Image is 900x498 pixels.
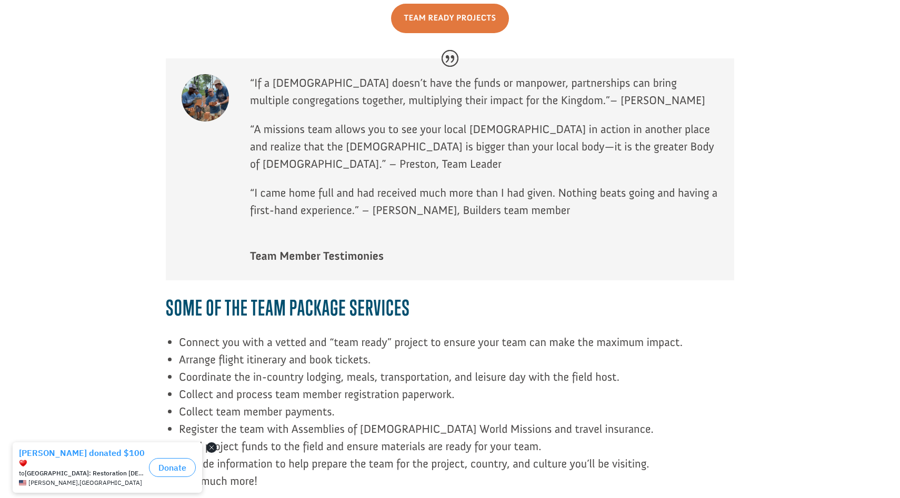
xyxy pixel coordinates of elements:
img: US.png [19,42,26,49]
span: Collect and process team member registration paperwork. [179,387,454,401]
span: Connect you with a vetted and “team ready” project to ensure your team can make the maximum impact. [179,335,683,349]
span: Collect team member payments. [179,404,335,419]
a: Team Ready Projects [391,4,509,33]
span: SOME OF THE TEAM PACKAGE SERVICES [166,295,410,320]
strong: [GEOGRAPHIC_DATA]: Restoration [DEMOGRAPHIC_DATA] [25,32,198,40]
div: to [19,33,145,40]
span: – [PERSON_NAME] [610,93,705,107]
span: Coordinate the in-country lodging, meals, transportation, and leisure day with the field host. [179,370,619,384]
span: Send project funds to the field and ensure materials are ready for your team. [179,439,541,453]
span: “I came home full and had received much more than I had given. Nothing beats going and having a f... [250,186,717,217]
button: Close dialog [206,5,217,16]
span: Arrange flight itinerary and book tickets. [179,352,371,367]
span: [PERSON_NAME] , [GEOGRAPHIC_DATA] [28,42,142,49]
button: Donate [149,21,196,40]
span: “If a [DEMOGRAPHIC_DATA] doesn’t have the funds or manpower, partnerships can bring multiple cong... [250,76,677,107]
span: Register the team with Assemblies of [DEMOGRAPHIC_DATA] World Missions and travel insurance. [179,422,654,436]
img: emoji heart [19,22,27,31]
span: Team Member Testimonies [250,247,718,265]
span: “A missions team allows you to see your local [DEMOGRAPHIC_DATA] in action in another place and r... [250,122,714,171]
div: [PERSON_NAME] donated $100 [19,11,145,32]
span: Provide information to help prepare the team for the project, country, and culture you’ll be visi... [179,456,649,471]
